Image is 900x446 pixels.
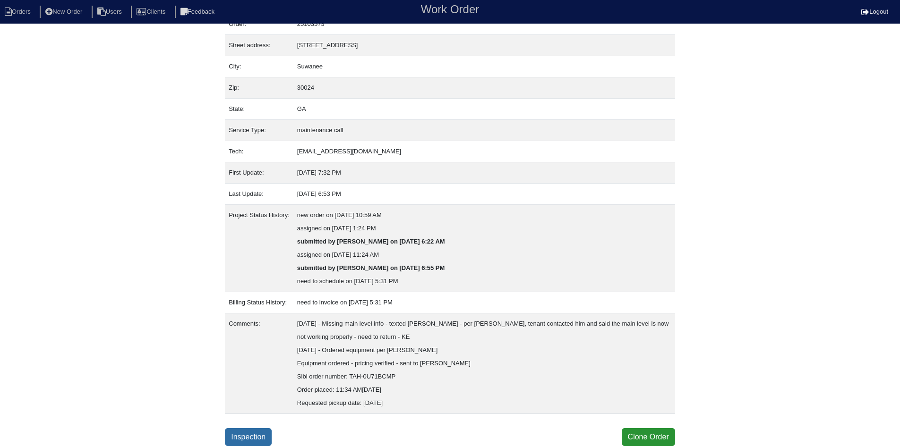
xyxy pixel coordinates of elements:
td: Project Status History: [225,205,293,292]
td: Suwanee [293,56,675,77]
li: Clients [131,6,173,18]
td: City: [225,56,293,77]
div: need to schedule on [DATE] 5:31 PM [297,275,671,288]
td: Last Update: [225,184,293,205]
td: Order: [225,14,293,35]
td: Comments: [225,313,293,414]
td: Zip: [225,77,293,99]
li: Feedback [175,6,222,18]
td: Tech: [225,141,293,162]
li: Users [92,6,129,18]
td: First Update: [225,162,293,184]
td: [DATE] - Missing main level info - texted [PERSON_NAME] - per [PERSON_NAME], tenant contacted him... [293,313,675,414]
td: Billing Status History: [225,292,293,313]
div: submitted by [PERSON_NAME] on [DATE] 6:55 PM [297,261,671,275]
td: Service Type: [225,120,293,141]
td: GA [293,99,675,120]
a: Users [92,8,129,15]
div: need to invoice on [DATE] 5:31 PM [297,296,671,309]
a: Clients [131,8,173,15]
div: assigned on [DATE] 11:24 AM [297,248,671,261]
td: [EMAIL_ADDRESS][DOMAIN_NAME] [293,141,675,162]
div: submitted by [PERSON_NAME] on [DATE] 6:22 AM [297,235,671,248]
td: [STREET_ADDRESS] [293,35,675,56]
li: New Order [40,6,90,18]
td: maintenance call [293,120,675,141]
div: assigned on [DATE] 1:24 PM [297,222,671,235]
td: State: [225,99,293,120]
td: [DATE] 7:32 PM [293,162,675,184]
td: Street address: [225,35,293,56]
button: Clone Order [622,428,675,446]
a: New Order [40,8,90,15]
td: 25103573 [293,14,675,35]
td: 30024 [293,77,675,99]
td: [DATE] 6:53 PM [293,184,675,205]
a: Logout [861,8,888,15]
a: Inspection [225,428,272,446]
div: new order on [DATE] 10:59 AM [297,209,671,222]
